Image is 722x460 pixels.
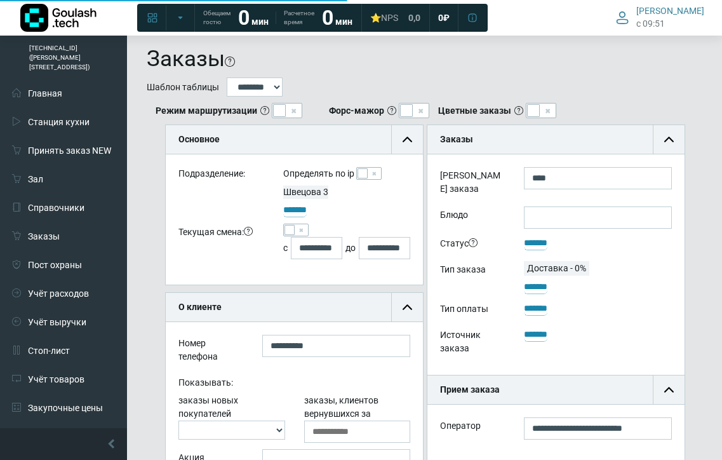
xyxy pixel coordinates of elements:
img: collapse [403,135,412,144]
span: мин [335,17,352,27]
div: Текущая смена: [169,224,274,259]
b: Форс-мажор [329,104,384,118]
label: Блюдо [431,206,514,229]
span: мин [251,17,269,27]
span: NPS [381,13,398,23]
span: c 09:51 [636,17,665,30]
a: Обещаем гостю 0 мин Расчетное время 0 мин [196,6,360,29]
div: Тип оплаты [431,301,514,320]
b: О клиенте [178,302,222,312]
div: Номер телефона [169,335,253,368]
span: 0 [438,12,443,24]
img: collapse [664,385,674,395]
div: заказы, клиентов вернувшихся за [295,394,420,443]
label: Шаблон таблицы [147,81,219,94]
span: 0,0 [408,12,420,24]
span: ₽ [443,12,450,24]
a: ⭐NPS 0,0 [363,6,428,29]
div: Статус [431,235,514,255]
span: Доставка - 0% [524,263,589,273]
strong: 0 [322,6,333,30]
b: Режим маршрутизации [156,104,257,118]
div: Источник заказа [431,327,514,360]
img: collapse [403,302,412,312]
span: Швецова 3 [283,187,328,197]
div: Показывать: [169,374,420,394]
label: Определять по ip [283,167,354,180]
span: Обещаем гостю [203,9,231,27]
a: 0 ₽ [431,6,457,29]
b: Цветные заказы [438,104,511,118]
div: с до [283,237,411,259]
span: [PERSON_NAME] [636,5,704,17]
div: Подразделение: [169,167,274,186]
strong: 0 [238,6,250,30]
b: Основное [178,134,220,144]
label: Оператор [440,419,481,433]
label: [PERSON_NAME] заказа [431,167,514,200]
div: заказы новых покупателей [169,394,295,443]
div: Тип заказа [431,261,514,295]
b: Прием заказа [440,384,500,395]
div: ⭐ [370,12,398,24]
span: Расчетное время [284,9,314,27]
button: [PERSON_NAME] c 09:51 [608,3,712,32]
h1: Заказы [147,46,225,72]
img: collapse [664,135,674,144]
b: Заказы [440,134,473,144]
img: Логотип компании Goulash.tech [20,4,97,32]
